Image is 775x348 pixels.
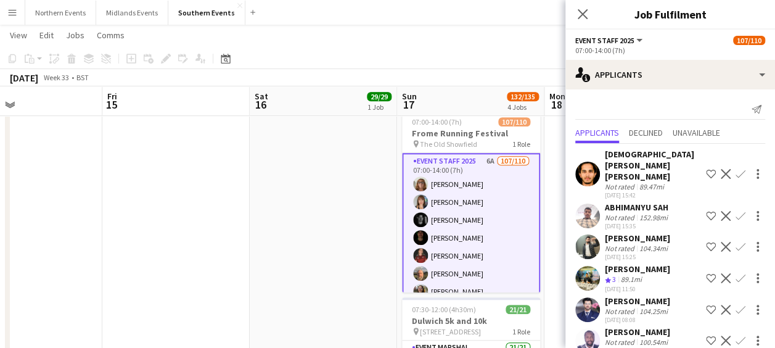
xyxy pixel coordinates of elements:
h3: Frome Running Festival [402,128,540,139]
div: [PERSON_NAME] [605,296,670,307]
span: Declined [629,128,663,137]
button: Northern Events [25,1,96,25]
div: [DATE] 11:50 [605,285,670,293]
div: 4 Jobs [507,102,538,112]
div: [DEMOGRAPHIC_DATA][PERSON_NAME] [PERSON_NAME] [605,149,701,182]
span: 3 [612,275,616,284]
div: [DATE] 15:42 [605,191,701,199]
span: Comms [97,30,125,41]
a: Jobs [61,27,89,43]
span: Applicants [575,128,619,137]
span: Jobs [66,30,84,41]
span: 1 Role [512,139,530,149]
div: 07:00-14:00 (7h) [575,46,765,55]
span: Sat [255,91,268,102]
span: [STREET_ADDRESS] [420,327,481,336]
a: Edit [35,27,59,43]
div: 152.98mi [637,213,670,222]
div: ABHIMANYU SAH [605,202,670,213]
span: 16 [253,97,268,112]
div: [PERSON_NAME] [605,233,670,244]
div: [PERSON_NAME] [605,326,670,338]
span: Edit [39,30,54,41]
div: [PERSON_NAME] [605,263,670,275]
button: Event Staff 2025 [575,36,644,45]
span: The Old Showfield [420,139,477,149]
span: 17 [400,97,417,112]
span: 29/29 [367,92,392,101]
div: BST [76,73,89,82]
div: [DATE] 08:08 [605,316,670,324]
div: Not rated [605,307,637,316]
div: Not rated [605,213,637,222]
a: Comms [92,27,129,43]
div: 89.1mi [618,275,644,285]
span: View [10,30,27,41]
div: [DATE] 15:25 [605,253,670,261]
div: 100.54mi [637,338,670,347]
span: Fri [107,91,117,102]
h3: Dulwich 5k and 10k [402,315,540,326]
span: 18 [547,97,565,112]
div: Not rated [605,338,637,347]
span: 107/110 [733,36,765,45]
span: 07:30-12:00 (4h30m) [412,305,476,314]
span: 1 Role [512,327,530,336]
span: Week 33 [41,73,72,82]
div: Applicants [565,60,775,89]
a: View [5,27,32,43]
span: 21/21 [506,305,530,314]
span: Sun [402,91,417,102]
h3: Job Fulfilment [565,6,775,22]
span: 132/135 [507,92,539,101]
div: Not rated [605,244,637,253]
button: Midlands Events [96,1,168,25]
span: 15 [105,97,117,112]
div: 89.47mi [637,182,666,191]
div: [DATE] [10,72,38,84]
div: [DATE] 15:35 [605,222,670,230]
button: Southern Events [168,1,245,25]
div: 104.34mi [637,244,670,253]
div: 104.25mi [637,307,670,316]
span: Unavailable [673,128,720,137]
span: 07:00-14:00 (7h) [412,117,462,126]
app-job-card: 07:00-14:00 (7h)107/110Frome Running Festival The Old Showfield1 RoleEvent Staff 20256A107/11007:... [402,110,540,292]
div: 1 Job [367,102,391,112]
span: Event Staff 2025 [575,36,634,45]
span: Mon [549,91,565,102]
div: Not rated [605,182,637,191]
span: 107/110 [498,117,530,126]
